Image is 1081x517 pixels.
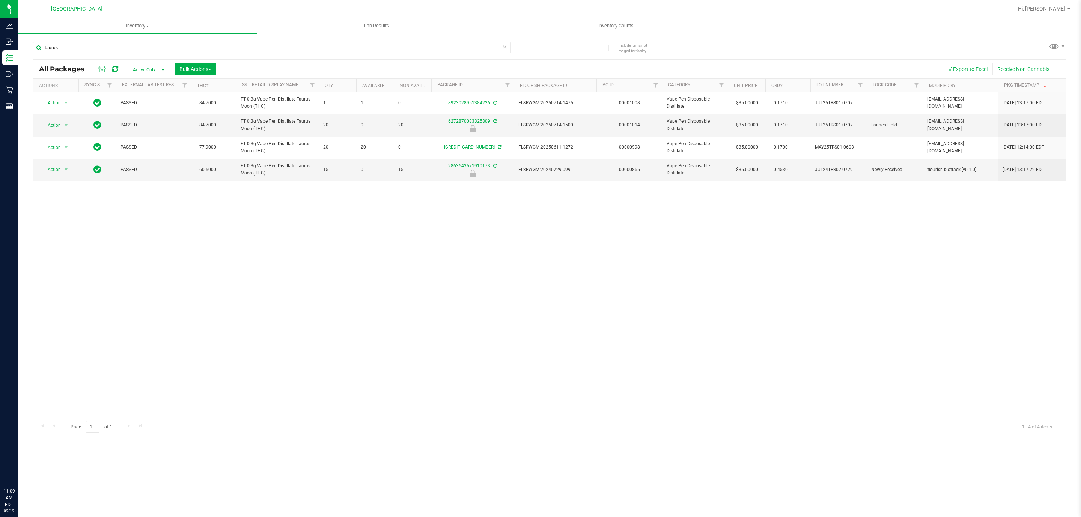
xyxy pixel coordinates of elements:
[770,142,792,153] span: 0.1700
[871,166,918,173] span: Newly Received
[120,99,187,107] span: PASSED
[1004,83,1048,88] a: Pkg Timestamp
[518,99,592,107] span: FLSRWGM-20250714-1475
[650,79,662,92] a: Filter
[502,42,507,52] span: Clear
[323,122,352,129] span: 20
[816,82,843,87] a: Lot Number
[619,122,640,128] a: 00001014
[84,82,113,87] a: Sync Status
[518,122,592,129] span: FLSRWGM-20250714-1500
[667,162,723,177] span: Vape Pen Disposable Distillate
[444,144,495,150] a: [CREDIT_CARD_NUMBER]
[6,102,13,110] inline-svg: Reports
[501,79,514,92] a: Filter
[927,140,994,155] span: [EMAIL_ADDRESS][DOMAIN_NAME]
[325,83,333,88] a: Qty
[3,488,15,508] p: 11:09 AM EDT
[323,99,352,107] span: 1
[518,166,592,173] span: FLSRWGM-20240729-099
[770,120,792,131] span: 0.1710
[120,122,187,129] span: PASSED
[41,142,61,153] span: Action
[1018,6,1067,12] span: Hi, [PERSON_NAME]!
[927,118,994,132] span: [EMAIL_ADDRESS][DOMAIN_NAME]
[430,125,515,132] div: Launch Hold
[6,22,13,29] inline-svg: Analytics
[619,167,640,172] a: 00000865
[602,82,614,87] a: PO ID
[196,142,220,153] span: 77.9000
[18,23,257,29] span: Inventory
[257,18,496,34] a: Lab Results
[715,79,728,92] a: Filter
[196,98,220,108] span: 84.7000
[39,83,75,88] div: Actions
[815,122,862,129] span: JUL25TRS01-0707
[732,120,762,131] span: $35.00000
[197,83,209,88] a: THC%
[3,508,15,514] p: 09/19
[437,82,463,87] a: Package ID
[62,164,71,175] span: select
[362,83,385,88] a: Available
[120,144,187,151] span: PASSED
[448,100,490,105] a: 8923028951384226
[520,83,567,88] a: Flourish Package ID
[492,163,497,168] span: Sync from Compliance System
[497,144,501,150] span: Sync from Compliance System
[62,142,71,153] span: select
[430,170,515,177] div: Newly Received
[668,82,690,87] a: Category
[771,83,783,88] a: CBD%
[770,98,792,108] span: 0.1710
[361,99,389,107] span: 1
[398,99,427,107] span: 0
[448,119,490,124] a: 6272870083325809
[492,119,497,124] span: Sync from Compliance System
[992,63,1054,75] button: Receive Non-Cannabis
[62,98,71,108] span: select
[323,166,352,173] span: 15
[64,421,118,433] span: Page of 1
[93,142,101,152] span: In Sync
[33,42,511,53] input: Search Package ID, Item Name, SKU, Lot or Part Number...
[929,83,956,88] a: Modified By
[927,96,994,110] span: [EMAIL_ADDRESS][DOMAIN_NAME]
[815,144,862,151] span: MAY25TRS01-0603
[86,421,99,433] input: 1
[93,164,101,175] span: In Sync
[241,96,314,110] span: FT 0.3g Vape Pen Distillate Taurus Moon (THC)
[241,140,314,155] span: FT 0.3g Vape Pen Distillate Taurus Moon (THC)
[496,18,735,34] a: Inventory Counts
[39,65,92,73] span: All Packages
[41,98,61,108] span: Action
[179,79,191,92] a: Filter
[196,164,220,175] span: 60.5000
[41,164,61,175] span: Action
[179,66,211,72] span: Bulk Actions
[242,82,298,87] a: Sku Retail Display Name
[8,457,30,479] iframe: Resource center
[667,96,723,110] span: Vape Pen Disposable Distillate
[62,120,71,131] span: select
[361,144,389,151] span: 20
[6,70,13,78] inline-svg: Outbound
[927,166,994,173] span: flourish-biotrack [v0.1.0]
[93,98,101,108] span: In Sync
[911,79,923,92] a: Filter
[18,18,257,34] a: Inventory
[588,23,644,29] span: Inventory Counts
[619,100,640,105] a: 00001008
[619,144,640,150] a: 00000998
[667,118,723,132] span: Vape Pen Disposable Distillate
[732,98,762,108] span: $35.00000
[306,79,319,92] a: Filter
[6,86,13,94] inline-svg: Retail
[492,100,497,105] span: Sync from Compliance System
[196,120,220,131] span: 84.7000
[770,164,792,175] span: 0.4530
[732,164,762,175] span: $35.00000
[175,63,216,75] button: Bulk Actions
[1003,166,1044,173] span: [DATE] 13:17:22 EDT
